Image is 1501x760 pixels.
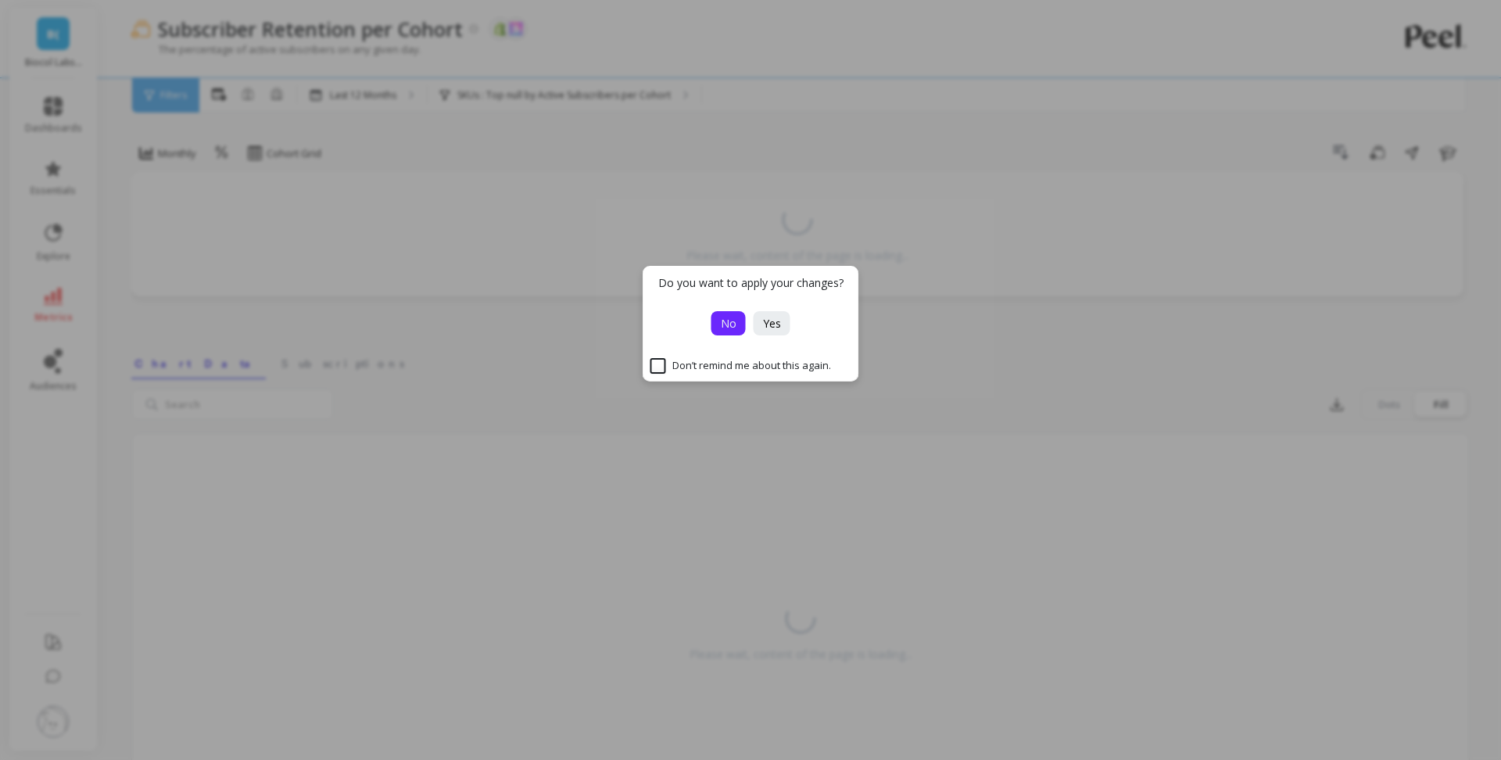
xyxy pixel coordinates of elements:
[721,316,736,331] span: No
[754,311,790,335] button: Yes
[650,358,831,374] span: Don’t remind me about this again.
[763,316,781,331] span: Yes
[658,275,844,291] p: Do you want to apply your changes?
[711,311,746,335] button: No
